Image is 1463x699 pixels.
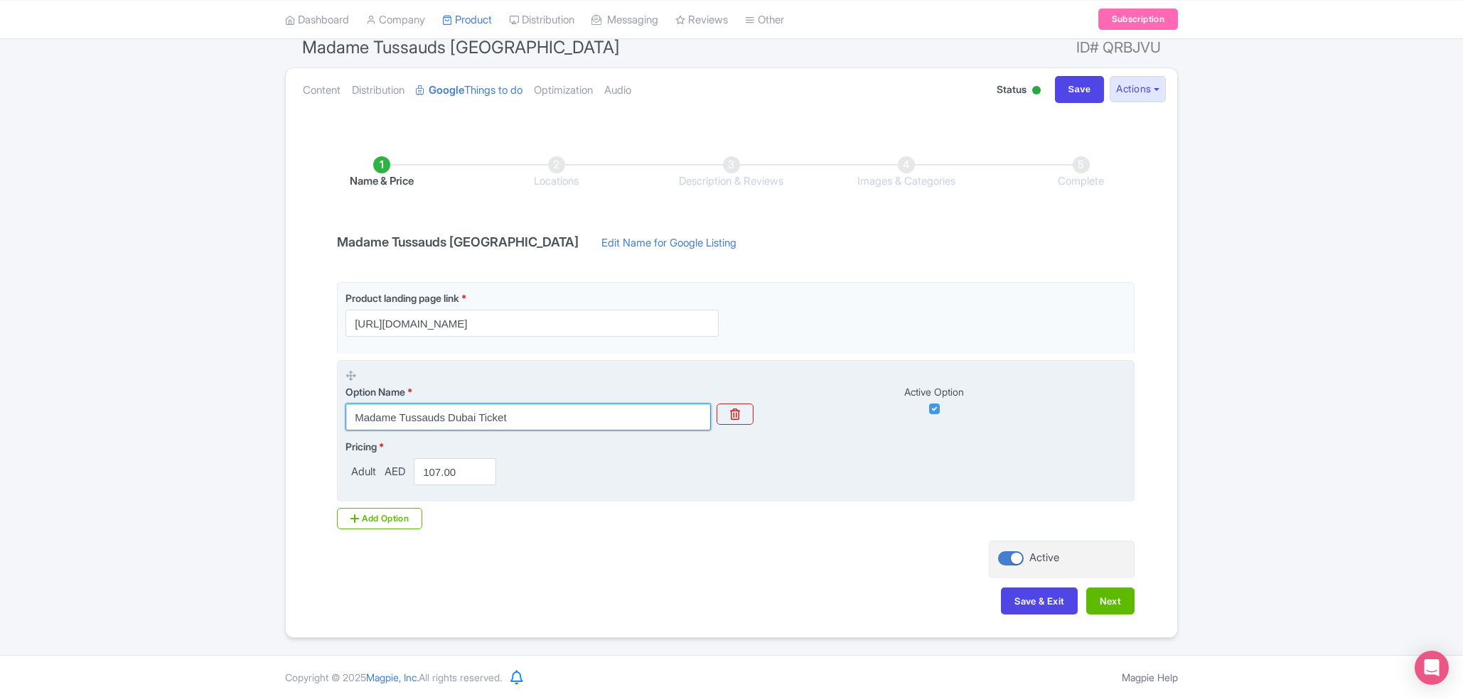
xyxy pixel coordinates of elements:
span: Product landing page link [345,292,459,304]
a: GoogleThings to do [416,68,522,113]
a: Edit Name for Google Listing [587,235,751,258]
span: Magpie, Inc. [366,671,419,683]
span: Active Option [904,386,964,398]
div: Copyright © 2025 All rights reserved. [277,670,510,685]
button: Save & Exit [1001,587,1078,614]
strong: Google [429,82,464,99]
span: Adult [345,464,382,480]
input: Product landing page link [345,310,719,337]
button: Next [1086,587,1135,614]
span: Pricing [345,440,377,453]
div: Open Intercom Messenger [1415,651,1449,685]
li: Complete [994,156,1169,190]
h4: Madame Tussauds [GEOGRAPHIC_DATA] [328,235,587,249]
input: Save [1055,76,1105,103]
input: Option Name [345,403,711,430]
li: Name & Price [294,156,469,190]
a: Subscription [1098,9,1178,30]
li: Locations [469,156,644,190]
a: Distribution [352,68,404,113]
span: Status [997,82,1027,97]
a: Audio [604,68,631,113]
span: Option Name [345,386,405,398]
input: 0.00 [414,458,496,485]
a: Optimization [534,68,593,113]
div: Active [1029,550,1059,566]
li: Images & Categories [819,156,994,190]
button: Actions [1110,76,1166,102]
span: Madame Tussauds [GEOGRAPHIC_DATA] [302,37,620,58]
div: Add Option [337,508,422,529]
span: ID# QRBJVU [1076,33,1161,62]
span: AED [382,464,408,480]
a: Content [303,68,341,113]
li: Description & Reviews [644,156,819,190]
div: Active [1029,80,1044,102]
a: Magpie Help [1122,671,1178,683]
